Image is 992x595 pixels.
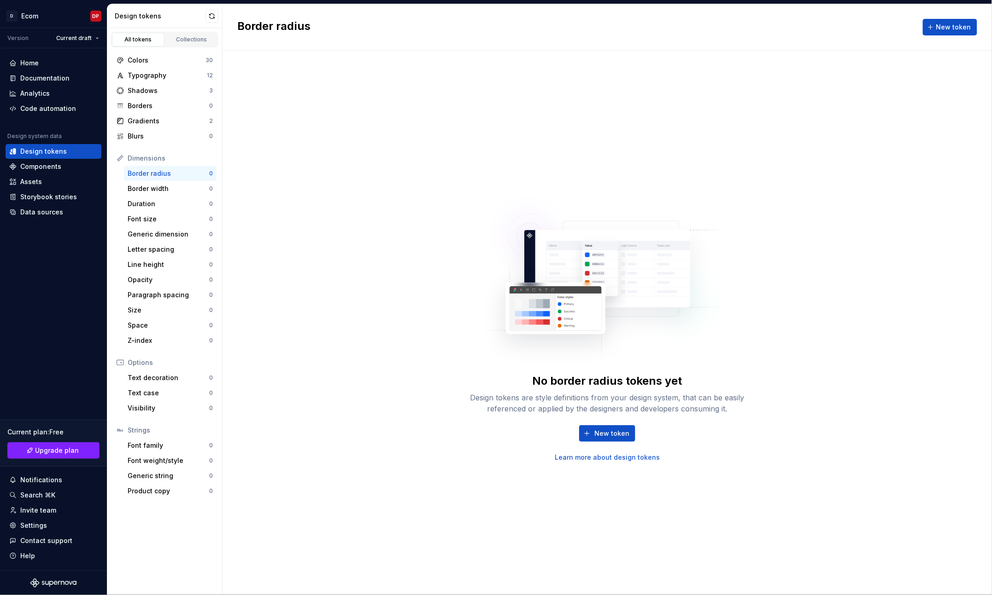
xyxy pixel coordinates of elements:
div: Strings [128,426,213,435]
div: 2 [209,117,213,125]
a: Font weight/style0 [124,453,217,468]
a: Letter spacing0 [124,242,217,257]
div: 0 [209,102,213,110]
div: All tokens [115,36,161,43]
div: Help [20,551,35,560]
a: Typography12 [113,68,217,83]
a: Shadows3 [113,83,217,98]
div: Design tokens [115,12,205,21]
a: Components [6,159,101,174]
div: 0 [209,442,213,449]
div: 0 [209,246,213,253]
div: Dimensions [128,154,213,163]
span: New token [594,429,629,438]
div: Duration [128,199,209,208]
div: 0 [209,404,213,412]
div: Current plan : Free [7,427,100,437]
div: Contact support [20,536,72,545]
div: 0 [209,291,213,299]
a: Blurs0 [113,129,217,144]
div: Colors [128,56,205,65]
a: Generic dimension0 [124,227,217,242]
div: Line height [128,260,209,269]
div: Design system data [7,133,62,140]
div: 0 [209,231,213,238]
a: Font size0 [124,212,217,226]
span: New token [936,23,971,32]
a: Space0 [124,318,217,333]
div: 3 [209,87,213,94]
a: Font family0 [124,438,217,453]
div: 0 [209,261,213,268]
a: Code automation [6,101,101,116]
span: Upgrade plan [35,446,79,455]
div: Documentation [20,74,70,83]
div: Design tokens [20,147,67,156]
div: 0 [209,215,213,223]
button: New token [579,425,635,442]
a: Learn more about design tokens [555,453,660,462]
a: Border width0 [124,181,217,196]
div: Paragraph spacing [128,290,209,300]
div: Gradients [128,116,209,126]
a: Gradients2 [113,114,217,128]
a: Size0 [124,303,217,318]
a: Borders0 [113,98,217,113]
div: 0 [209,487,213,495]
div: Notifications [20,475,62,485]
button: New token [923,19,977,35]
span: Current draft [56,35,92,42]
div: Product copy [128,486,209,496]
a: Home [6,56,101,70]
div: 0 [209,276,213,283]
div: Letter spacing [128,245,209,254]
div: Invite team [20,506,56,515]
div: Border radius [128,169,209,178]
div: 0 [209,306,213,314]
a: Border radius0 [124,166,217,181]
div: 0 [209,457,213,464]
div: Blurs [128,132,209,141]
a: Data sources [6,205,101,220]
div: Space [128,321,209,330]
div: Text decoration [128,373,209,382]
div: 0 [209,389,213,397]
a: Invite team [6,503,101,518]
div: Shadows [128,86,209,95]
div: Generic string [128,471,209,480]
div: 0 [209,200,213,208]
a: Product copy0 [124,484,217,498]
div: Home [20,58,39,68]
button: Current draft [52,32,103,45]
div: Ecom [21,12,38,21]
a: Upgrade plan [7,442,100,459]
div: Typography [128,71,207,80]
div: Font size [128,214,209,224]
a: Visibility0 [124,401,217,416]
a: Analytics [6,86,101,101]
a: Settings [6,518,101,533]
div: Settings [20,521,47,530]
div: Z-index [128,336,209,345]
a: Duration0 [124,196,217,211]
a: Generic string0 [124,468,217,483]
button: DEcomDP [2,6,105,26]
button: Contact support [6,533,101,548]
div: Opacity [128,275,209,284]
div: Border width [128,184,209,193]
a: Text decoration0 [124,370,217,385]
button: Help [6,549,101,563]
div: Text case [128,388,209,398]
div: 30 [205,57,213,64]
a: Documentation [6,71,101,86]
a: Opacity0 [124,272,217,287]
div: Options [128,358,213,367]
div: Version [7,35,29,42]
div: Analytics [20,89,50,98]
a: Line height0 [124,257,217,272]
a: Assets [6,174,101,189]
a: Z-index0 [124,333,217,348]
button: Search ⌘K [6,488,101,503]
svg: Supernova Logo [30,578,76,588]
